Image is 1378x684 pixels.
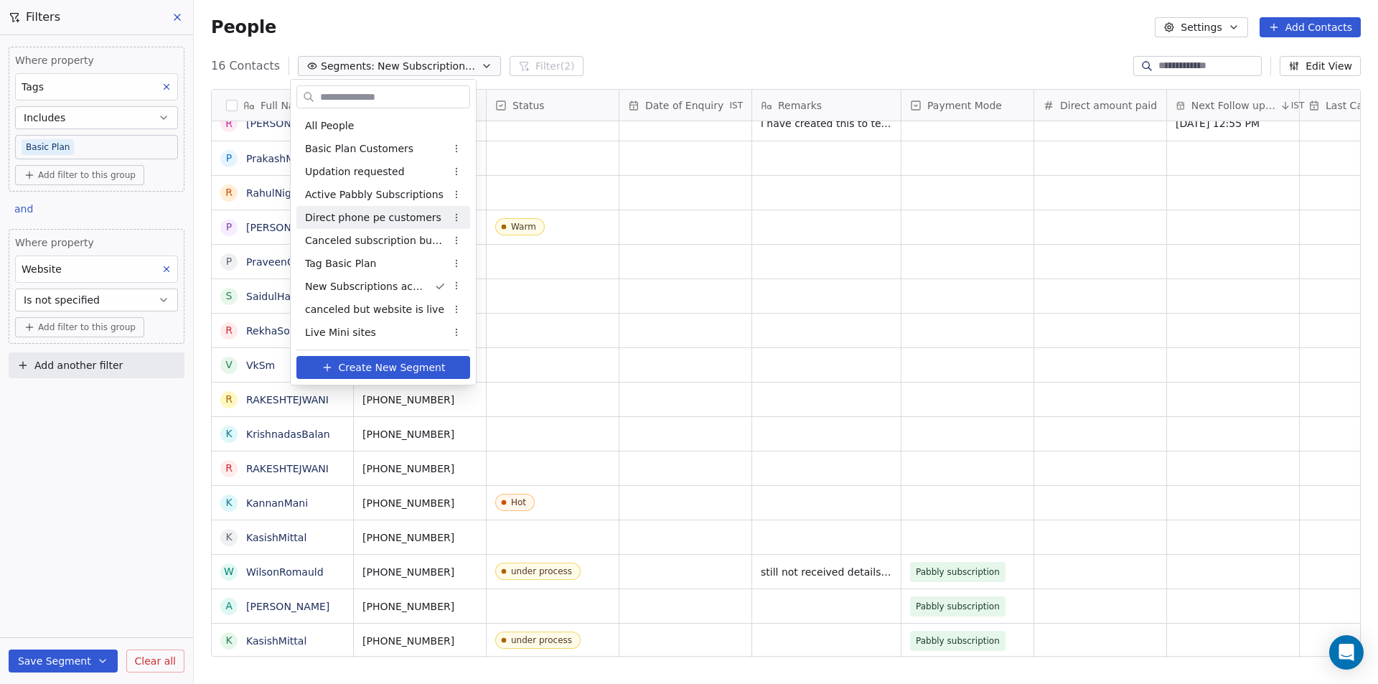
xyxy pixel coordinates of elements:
[305,256,376,271] span: Tag Basic Plan
[296,114,470,344] div: Suggestions
[305,187,444,202] span: Active Pabbly Subscriptions
[305,233,446,248] span: Canceled subscription but will renew
[339,360,446,375] span: Create New Segment
[305,164,405,179] span: Updation requested
[305,279,423,294] span: New Subscriptions activated
[305,118,354,133] span: All People
[296,356,470,379] button: Create New Segment
[305,210,441,225] span: Direct phone pe customers
[305,141,413,156] span: Basic Plan Customers
[305,302,444,317] span: canceled but website is live
[305,325,376,340] span: Live Mini sites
